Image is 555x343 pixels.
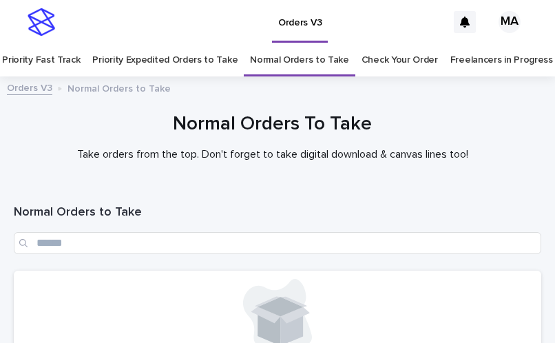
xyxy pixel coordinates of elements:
[67,80,171,95] p: Normal Orders to Take
[14,148,531,161] p: Take orders from the top. Don't forget to take digital download & canvas lines too!
[450,44,553,76] a: Freelancers in Progress
[92,44,238,76] a: Priority Expedited Orders to Take
[14,232,541,254] input: Search
[2,44,80,76] a: Priority Fast Track
[28,8,55,36] img: stacker-logo-s-only.png
[14,205,541,221] h1: Normal Orders to Take
[362,44,438,76] a: Check Your Order
[499,11,521,33] div: MA
[250,44,349,76] a: Normal Orders to Take
[14,112,531,137] h1: Normal Orders To Take
[7,79,52,95] a: Orders V3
